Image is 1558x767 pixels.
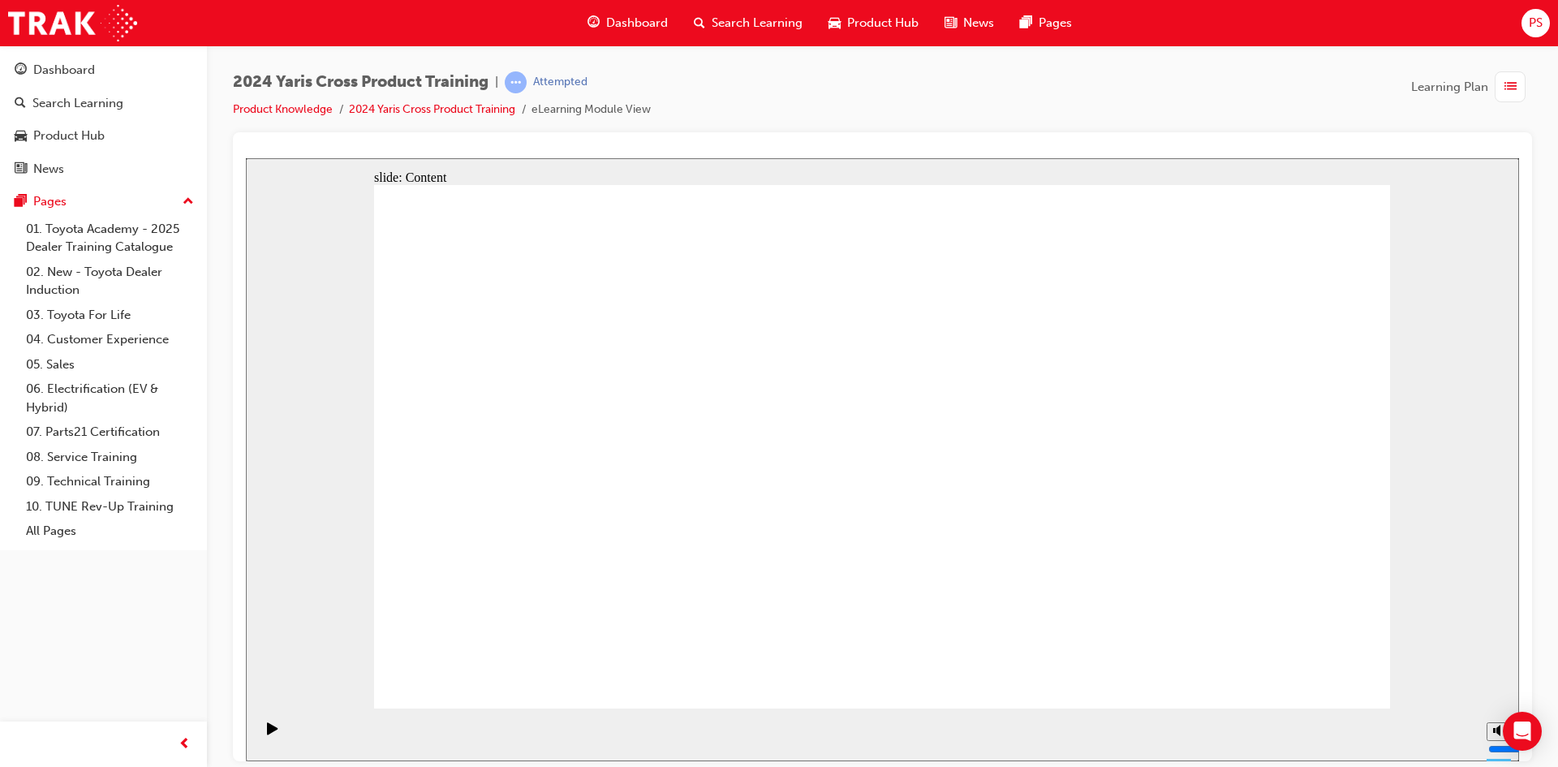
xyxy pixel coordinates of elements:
[694,13,705,33] span: search-icon
[349,102,515,116] a: 2024 Yaris Cross Product Training
[19,377,200,420] a: 06. Electrification (EV & Hybrid)
[505,71,527,93] span: learningRecordVerb_ATTEMPT-icon
[19,519,200,544] a: All Pages
[6,154,200,184] a: News
[681,6,816,40] a: search-iconSearch Learning
[1241,564,1267,583] button: Mute (Ctrl+Alt+M)
[19,303,200,328] a: 03. Toyota For Life
[587,13,600,33] span: guage-icon
[19,469,200,494] a: 09. Technical Training
[15,63,27,78] span: guage-icon
[33,192,67,211] div: Pages
[33,127,105,145] div: Product Hub
[6,187,200,217] button: Pages
[1039,14,1072,32] span: Pages
[8,550,36,603] div: playback controls
[495,73,498,92] span: |
[1233,550,1265,603] div: misc controls
[33,61,95,80] div: Dashboard
[33,160,64,179] div: News
[179,735,191,755] span: prev-icon
[575,6,681,40] a: guage-iconDashboard
[19,445,200,470] a: 08. Service Training
[8,5,137,41] img: Trak
[932,6,1007,40] a: news-iconNews
[19,327,200,352] a: 04. Customer Experience
[1411,78,1488,97] span: Learning Plan
[712,14,803,32] span: Search Learning
[1529,14,1543,32] span: PS
[19,260,200,303] a: 02. New - Toyota Dealer Induction
[945,13,957,33] span: news-icon
[233,102,333,116] a: Product Knowledge
[6,55,200,85] a: Dashboard
[19,217,200,260] a: 01. Toyota Academy - 2025 Dealer Training Catalogue
[1521,9,1550,37] button: PS
[1411,71,1532,102] button: Learning Plan
[15,97,26,111] span: search-icon
[1007,6,1085,40] a: pages-iconPages
[1020,13,1032,33] span: pages-icon
[8,563,36,591] button: Play (Ctrl+Alt+P)
[233,73,488,92] span: 2024 Yaris Cross Product Training
[19,420,200,445] a: 07. Parts21 Certification
[816,6,932,40] a: car-iconProduct Hub
[183,192,194,213] span: up-icon
[1504,77,1517,97] span: list-icon
[1503,712,1542,751] div: Open Intercom Messenger
[32,94,123,113] div: Search Learning
[1242,584,1347,597] input: volume
[6,52,200,187] button: DashboardSearch LearningProduct HubNews
[828,13,841,33] span: car-icon
[533,75,587,90] div: Attempted
[963,14,994,32] span: News
[15,129,27,144] span: car-icon
[19,352,200,377] a: 05. Sales
[15,195,27,209] span: pages-icon
[532,101,651,119] li: eLearning Module View
[847,14,919,32] span: Product Hub
[19,494,200,519] a: 10. TUNE Rev-Up Training
[6,121,200,151] a: Product Hub
[606,14,668,32] span: Dashboard
[15,162,27,177] span: news-icon
[6,88,200,118] a: Search Learning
